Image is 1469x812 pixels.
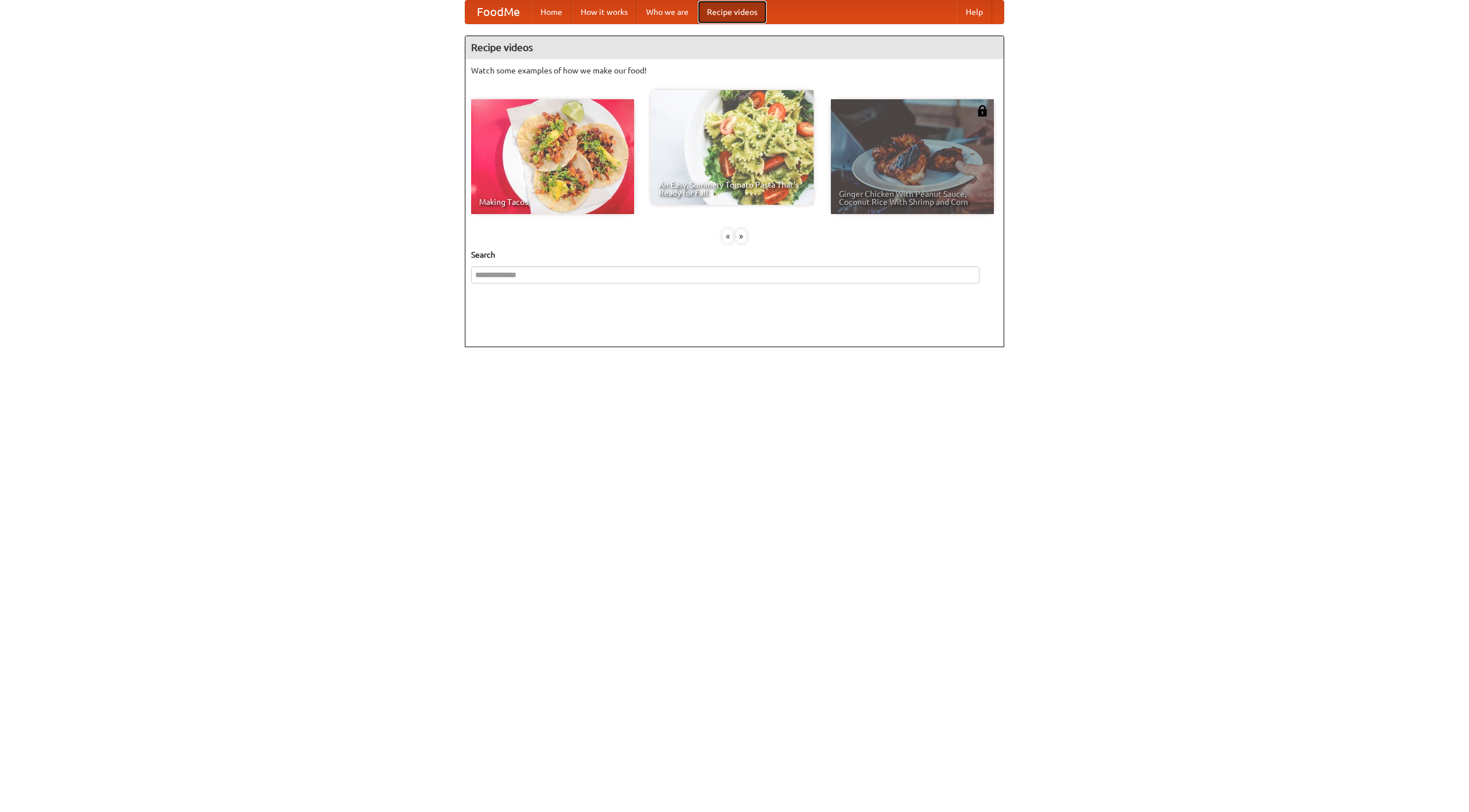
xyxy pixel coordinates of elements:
a: Recipe videos [698,1,767,24]
a: An Easy, Summery Tomato Pasta That's Ready for Fall [651,90,814,205]
a: How it works [572,1,637,24]
a: Home [531,1,572,24]
span: Making Tacos [479,198,626,206]
div: « [722,229,733,243]
a: Help [957,1,992,24]
h5: Search [471,249,998,261]
img: 483408.png [977,105,988,116]
span: An Easy, Summery Tomato Pasta That's Ready for Fall [659,181,806,197]
div: » [736,229,747,243]
a: Making Tacos [471,99,634,214]
h4: Recipe videos [465,36,1004,59]
a: Who we are [637,1,698,24]
a: FoodMe [465,1,531,24]
p: Watch some examples of how we make our food! [471,65,998,76]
